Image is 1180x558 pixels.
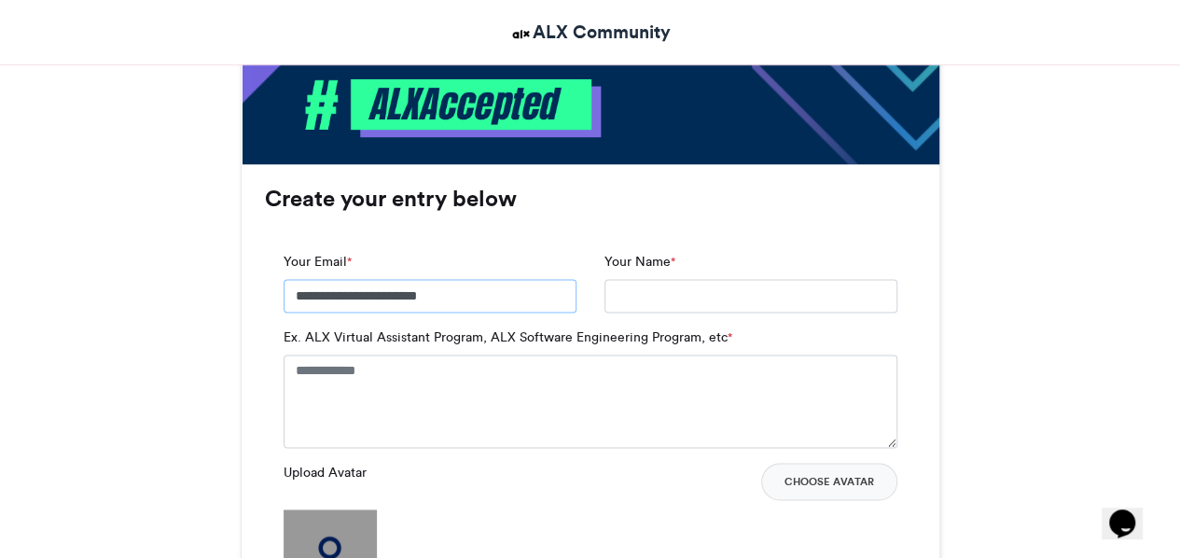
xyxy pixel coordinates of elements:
label: Your Name [604,252,675,272]
a: ALX Community [509,19,671,46]
iframe: chat widget [1102,483,1161,539]
label: Ex. ALX Virtual Assistant Program, ALX Software Engineering Program, etc [284,328,732,347]
button: Choose Avatar [761,463,897,500]
label: Upload Avatar [284,463,367,482]
img: ALX Community [509,22,533,46]
h3: Create your entry below [265,188,916,210]
label: Your Email [284,252,352,272]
